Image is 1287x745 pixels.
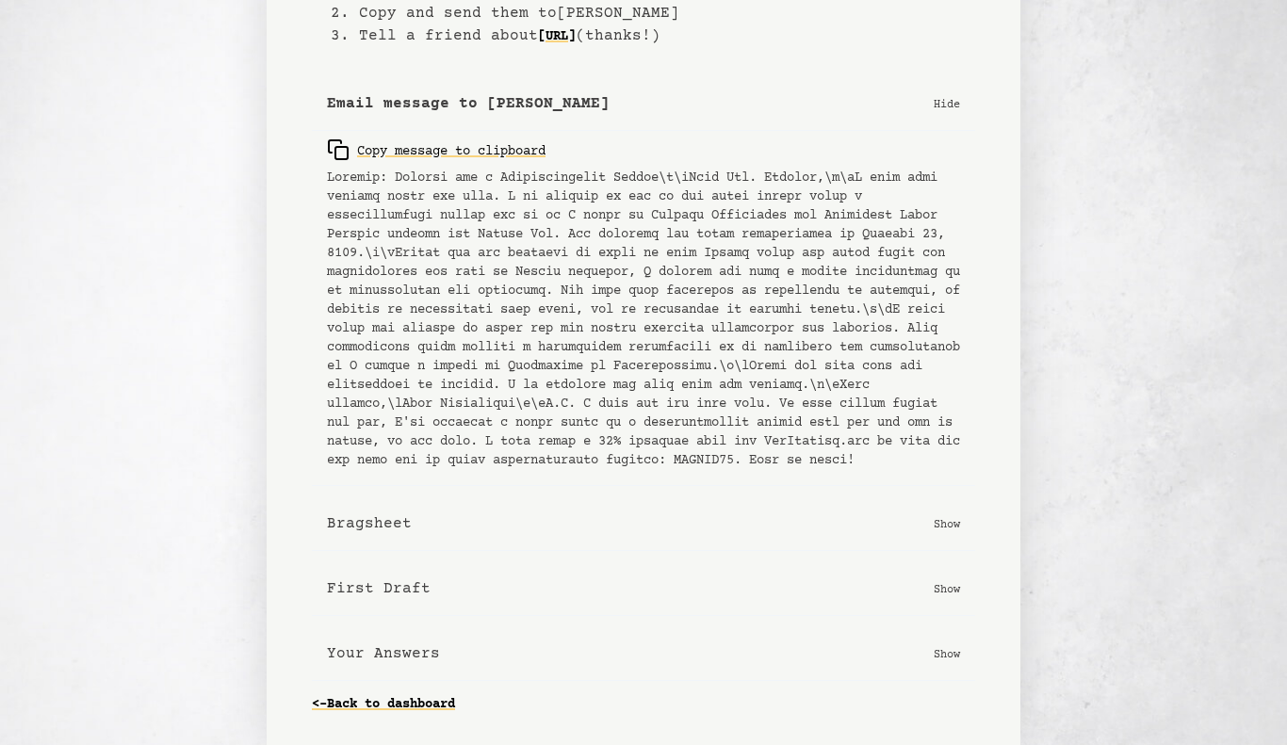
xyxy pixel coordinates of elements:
[327,169,960,470] pre: Loremip: Dolorsi ame c Adipiscingelit Seddoe\t\iNcid Utl. Etdolor,\m\aL enim admi veniamq nostr e...
[312,689,455,720] a: <-Back to dashboard
[331,24,975,47] li: 3. Tell a friend about (thanks!)
[934,644,960,663] p: Show
[312,562,975,616] button: First Draft Show
[331,2,975,24] li: 2. Copy and send them to [PERSON_NAME]
[934,514,960,533] p: Show
[327,138,546,161] div: Copy message to clipboard
[312,627,975,681] button: Your Answers Show
[327,577,431,600] b: First Draft
[327,131,546,169] button: Copy message to clipboard
[312,77,975,131] button: Email message to [PERSON_NAME] Hide
[327,92,610,115] b: Email message to [PERSON_NAME]
[327,512,412,535] b: Bragsheet
[934,579,960,598] p: Show
[934,94,960,113] p: Hide
[538,22,576,52] a: [URL]
[327,642,440,665] b: Your Answers
[312,497,975,551] button: Bragsheet Show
